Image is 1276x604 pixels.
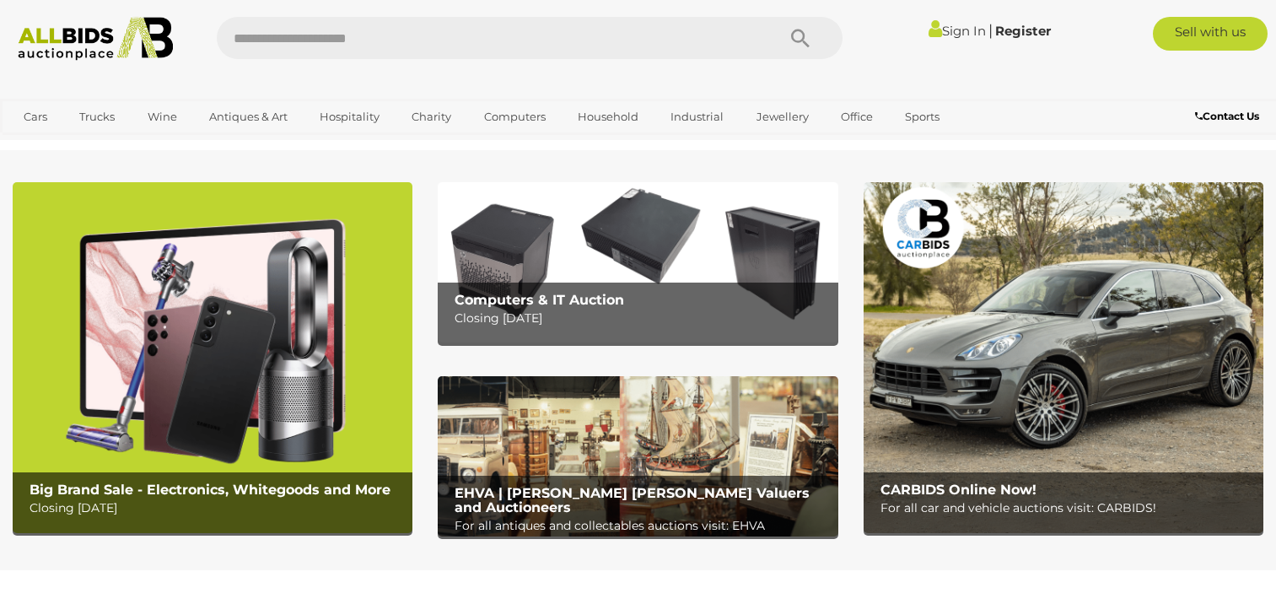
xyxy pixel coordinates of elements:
[880,498,1255,519] p: For all car and vehicle auctions visit: CARBIDS!
[1153,17,1268,51] a: Sell with us
[929,23,986,39] a: Sign In
[567,103,649,131] a: Household
[13,103,58,131] a: Cars
[455,515,829,537] p: For all antiques and collectables auctions visit: EHVA
[198,103,299,131] a: Antiques & Art
[830,103,884,131] a: Office
[438,376,837,537] a: EHVA | Evans Hastings Valuers and Auctioneers EHVA | [PERSON_NAME] [PERSON_NAME] Valuers and Auct...
[9,17,181,61] img: Allbids.com.au
[438,182,837,342] img: Computers & IT Auction
[864,182,1263,533] a: CARBIDS Online Now! CARBIDS Online Now! For all car and vehicle auctions visit: CARBIDS!
[455,292,624,308] b: Computers & IT Auction
[455,308,829,329] p: Closing [DATE]
[68,103,126,131] a: Trucks
[13,131,154,159] a: [GEOGRAPHIC_DATA]
[30,482,390,498] b: Big Brand Sale - Electronics, Whitegoods and More
[894,103,950,131] a: Sports
[401,103,462,131] a: Charity
[473,103,557,131] a: Computers
[988,21,993,40] span: |
[13,182,412,533] img: Big Brand Sale - Electronics, Whitegoods and More
[13,182,412,533] a: Big Brand Sale - Electronics, Whitegoods and More Big Brand Sale - Electronics, Whitegoods and Mo...
[746,103,820,131] a: Jewellery
[864,182,1263,533] img: CARBIDS Online Now!
[1195,107,1263,126] a: Contact Us
[438,376,837,537] img: EHVA | Evans Hastings Valuers and Auctioneers
[137,103,188,131] a: Wine
[455,485,810,516] b: EHVA | [PERSON_NAME] [PERSON_NAME] Valuers and Auctioneers
[30,498,404,519] p: Closing [DATE]
[880,482,1036,498] b: CARBIDS Online Now!
[438,182,837,342] a: Computers & IT Auction Computers & IT Auction Closing [DATE]
[1195,110,1259,122] b: Contact Us
[660,103,735,131] a: Industrial
[758,17,843,59] button: Search
[995,23,1051,39] a: Register
[309,103,390,131] a: Hospitality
